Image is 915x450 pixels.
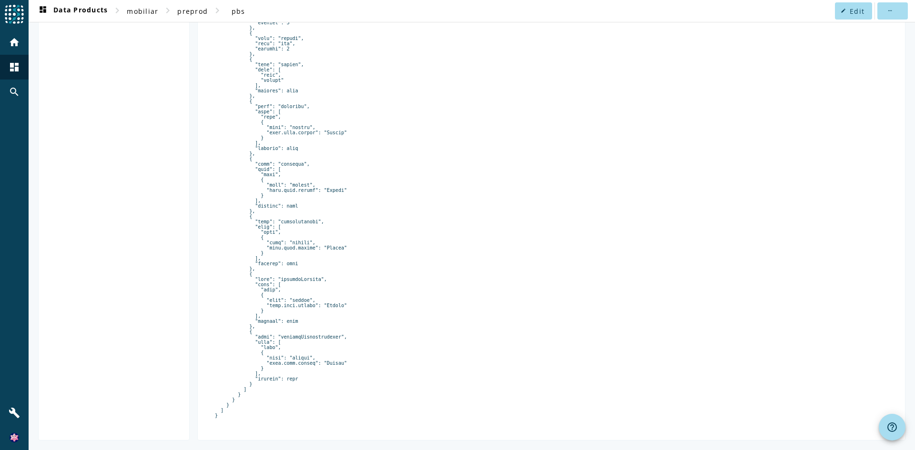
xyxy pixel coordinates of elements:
[37,5,108,17] span: Data Products
[841,8,846,13] mat-icon: edit
[162,5,173,16] mat-icon: chevron_right
[9,407,20,419] mat-icon: build
[9,86,20,98] mat-icon: search
[127,7,158,16] span: mobiliar
[10,433,19,442] img: 6ded2d8033a116437f82dea164308668
[212,5,223,16] mat-icon: chevron_right
[37,5,49,17] mat-icon: dashboard
[835,2,872,20] button: Edit
[9,61,20,73] mat-icon: dashboard
[112,5,123,16] mat-icon: chevron_right
[9,37,20,48] mat-icon: home
[5,5,24,24] img: spoud-logo.svg
[887,8,892,13] mat-icon: more_horiz
[886,421,898,433] mat-icon: help_outline
[173,2,212,20] button: preprod
[232,7,245,16] span: pbs
[123,2,162,20] button: mobiliar
[33,2,112,20] button: Data Products
[223,2,254,20] button: pbs
[177,7,208,16] span: preprod
[850,7,864,16] span: Edit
